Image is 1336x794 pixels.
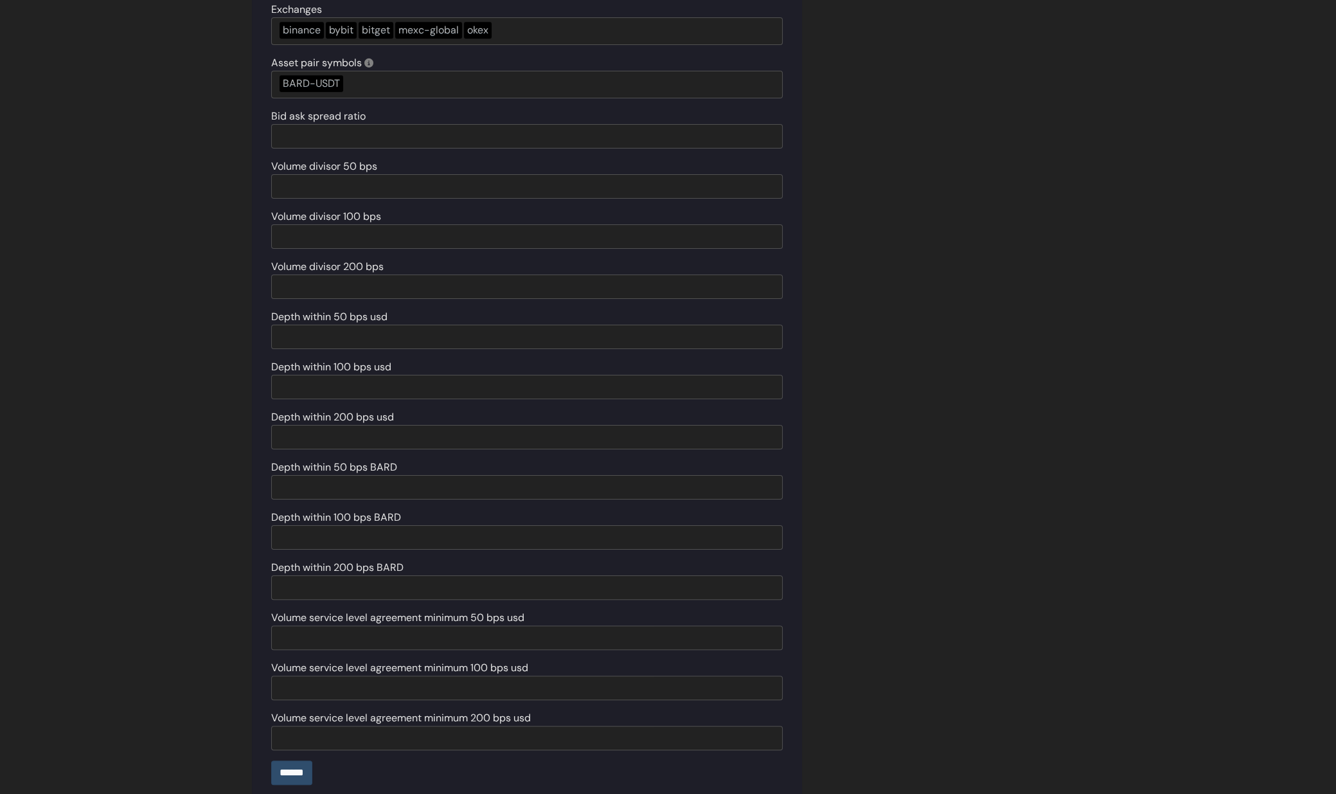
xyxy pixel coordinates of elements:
label: Depth within 50 bps usd [271,309,387,325]
label: Depth within 200 bps usd [271,410,394,425]
label: Depth within 100 bps BARD [271,510,401,525]
div: okex [464,22,492,39]
label: Depth within 100 bps usd [271,359,391,375]
label: Depth within 50 bps BARD [271,460,397,475]
label: Volume service level agreement minimum 50 bps usd [271,610,524,626]
label: Volume divisor 100 bps [271,209,381,224]
label: Asset pair symbols [271,55,373,71]
div: bybit [326,22,357,39]
div: binance [280,22,324,39]
div: mexc-global [395,22,462,39]
div: bitget [359,22,393,39]
label: Depth within 200 bps BARD [271,560,404,575]
label: Exchanges [271,2,322,17]
label: Bid ask spread ratio [271,109,366,124]
label: Volume service level agreement minimum 100 bps usd [271,660,528,676]
div: BARD-USDT [280,75,343,92]
label: Volume service level agreement minimum 200 bps usd [271,710,531,726]
label: Volume divisor 50 bps [271,159,377,174]
label: Volume divisor 200 bps [271,259,384,275]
